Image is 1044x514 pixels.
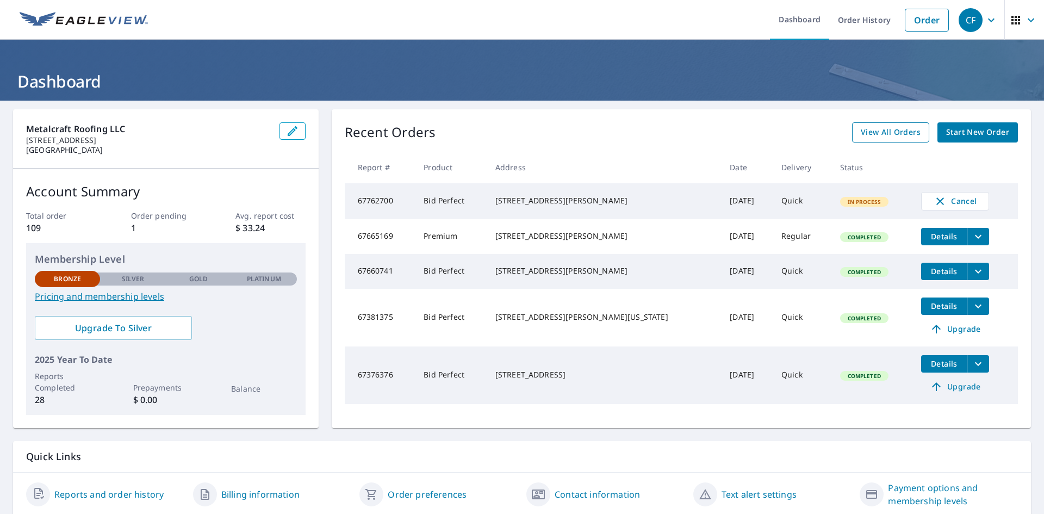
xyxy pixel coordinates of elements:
p: Bronze [54,274,81,284]
td: [DATE] [721,346,773,404]
a: Order [905,9,949,32]
span: Start New Order [946,126,1009,139]
button: detailsBtn-67665169 [921,228,967,245]
td: 67660741 [345,254,415,289]
button: detailsBtn-67660741 [921,263,967,280]
td: 67665169 [345,219,415,254]
button: detailsBtn-67381375 [921,298,967,315]
td: Quick [773,183,831,219]
a: Start New Order [937,122,1018,143]
td: [DATE] [721,289,773,346]
span: Upgrade [928,323,983,336]
div: [STREET_ADDRESS][PERSON_NAME] [495,265,712,276]
p: Order pending [131,210,201,221]
a: Reports and order history [54,488,164,501]
p: Total order [26,210,96,221]
p: Reports Completed [35,370,100,393]
div: [STREET_ADDRESS] [495,369,712,380]
span: Completed [841,233,887,241]
span: View All Orders [861,126,921,139]
button: filesDropdownBtn-67665169 [967,228,989,245]
p: 1 [131,221,201,234]
td: Regular [773,219,831,254]
span: Upgrade [928,380,983,393]
td: [DATE] [721,254,773,289]
p: Quick Links [26,450,1018,463]
th: Delivery [773,151,831,183]
p: Balance [231,383,296,394]
button: Cancel [921,192,989,210]
p: Recent Orders [345,122,436,143]
span: Details [928,358,960,369]
div: [STREET_ADDRESS][PERSON_NAME][US_STATE] [495,312,712,323]
p: Avg. report cost [235,210,305,221]
span: Details [928,301,960,311]
span: Cancel [933,195,978,208]
span: Upgrade To Silver [43,322,183,334]
p: [STREET_ADDRESS] [26,135,271,145]
a: Payment options and membership levels [888,481,1018,507]
p: [GEOGRAPHIC_DATA] [26,145,271,155]
p: $ 33.24 [235,221,305,234]
a: Upgrade [921,320,989,338]
h1: Dashboard [13,70,1031,92]
th: Date [721,151,773,183]
th: Status [831,151,913,183]
a: Pricing and membership levels [35,290,297,303]
td: Quick [773,346,831,404]
td: 67762700 [345,183,415,219]
td: 67376376 [345,346,415,404]
a: Order preferences [388,488,467,501]
p: Account Summary [26,182,306,201]
td: 67381375 [345,289,415,346]
button: filesDropdownBtn-67660741 [967,263,989,280]
td: Quick [773,254,831,289]
a: Contact information [555,488,640,501]
th: Product [415,151,487,183]
button: filesDropdownBtn-67381375 [967,298,989,315]
p: Prepayments [133,382,198,393]
span: Details [928,231,960,241]
div: CF [959,8,983,32]
div: [STREET_ADDRESS][PERSON_NAME] [495,195,712,206]
p: Silver [122,274,145,284]
span: Details [928,266,960,276]
th: Address [487,151,721,183]
p: 28 [35,393,100,406]
td: Quick [773,289,831,346]
div: [STREET_ADDRESS][PERSON_NAME] [495,231,712,241]
td: [DATE] [721,219,773,254]
span: Completed [841,314,887,322]
span: Completed [841,268,887,276]
a: Text alert settings [722,488,797,501]
p: Metalcraft Roofing LLC [26,122,271,135]
a: View All Orders [852,122,929,143]
p: 109 [26,221,96,234]
td: Bid Perfect [415,254,487,289]
td: Bid Perfect [415,346,487,404]
p: Membership Level [35,252,297,267]
td: Premium [415,219,487,254]
p: $ 0.00 [133,393,198,406]
th: Report # [345,151,415,183]
td: [DATE] [721,183,773,219]
td: Bid Perfect [415,289,487,346]
span: In Process [841,198,888,206]
a: Billing information [221,488,300,501]
img: EV Logo [20,12,148,28]
p: Gold [189,274,208,284]
td: Bid Perfect [415,183,487,219]
span: Completed [841,372,887,380]
p: 2025 Year To Date [35,353,297,366]
a: Upgrade [921,378,989,395]
button: filesDropdownBtn-67376376 [967,355,989,373]
a: Upgrade To Silver [35,316,192,340]
button: detailsBtn-67376376 [921,355,967,373]
p: Platinum [247,274,281,284]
